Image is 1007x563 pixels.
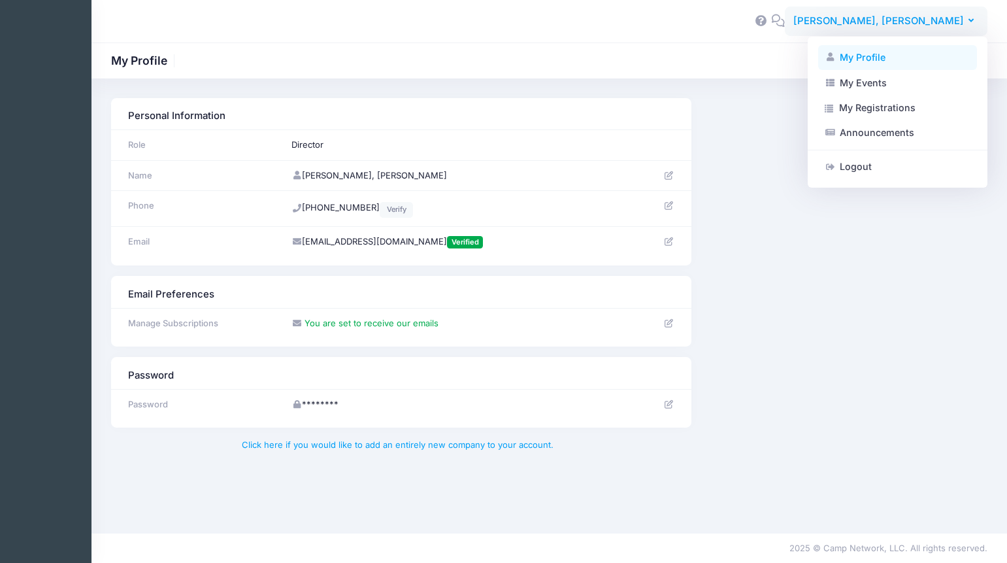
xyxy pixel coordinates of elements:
button: [PERSON_NAME], [PERSON_NAME] [785,7,987,37]
span: Verified [447,236,483,248]
a: Announcements [818,120,977,145]
span: [PERSON_NAME], [PERSON_NAME] [793,14,964,28]
a: My Registrations [818,95,977,120]
td: [PHONE_NUMBER] [285,191,633,226]
div: Phone [122,199,278,213]
div: Email Preferences [122,282,680,301]
td: [EMAIL_ADDRESS][DOMAIN_NAME] [285,226,633,257]
span: 2025 © Camp Network, LLC. All rights reserved. [789,543,987,553]
div: Password [122,364,680,383]
a: My Events [818,70,977,95]
h1: My Profile [111,54,178,67]
a: Logout [818,154,977,179]
div: Manage Subscriptions [122,317,278,330]
div: Email [122,235,278,248]
td: Director [285,130,633,161]
div: Name [122,169,278,182]
a: Verify [380,202,413,218]
div: Role [122,139,278,152]
a: Click here if you would like to add an entirely new company to your account. [242,439,553,450]
div: Password [122,398,278,411]
span: You are set to receive our emails [305,318,438,328]
a: My Profile [818,45,977,70]
div: Personal Information [122,105,680,124]
td: [PERSON_NAME], [PERSON_NAME] [285,160,633,191]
